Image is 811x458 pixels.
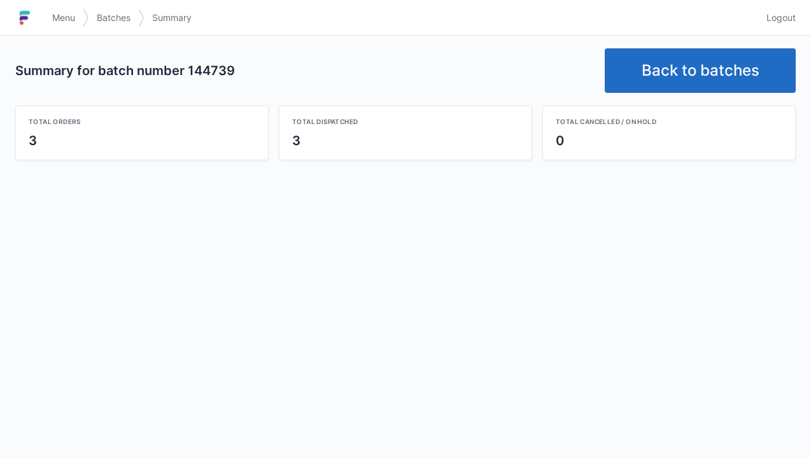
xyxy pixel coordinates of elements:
span: Summary [152,11,192,24]
div: 3 [292,132,519,149]
div: Total cancelled / on hold [556,116,782,127]
a: Batches [89,6,138,29]
h2: Summary for batch number 144739 [15,62,595,80]
a: Menu [45,6,83,29]
div: 3 [29,132,255,149]
a: Logout [759,6,796,29]
a: Back to batches [605,48,796,93]
span: Batches [97,11,130,24]
div: 0 [556,132,782,149]
div: Total orders [29,116,255,127]
span: Menu [52,11,75,24]
img: logo-small.jpg [15,8,34,28]
a: Summary [145,6,199,29]
img: svg> [83,3,89,33]
div: Total dispatched [292,116,519,127]
span: Logout [766,11,796,24]
img: svg> [138,3,145,33]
